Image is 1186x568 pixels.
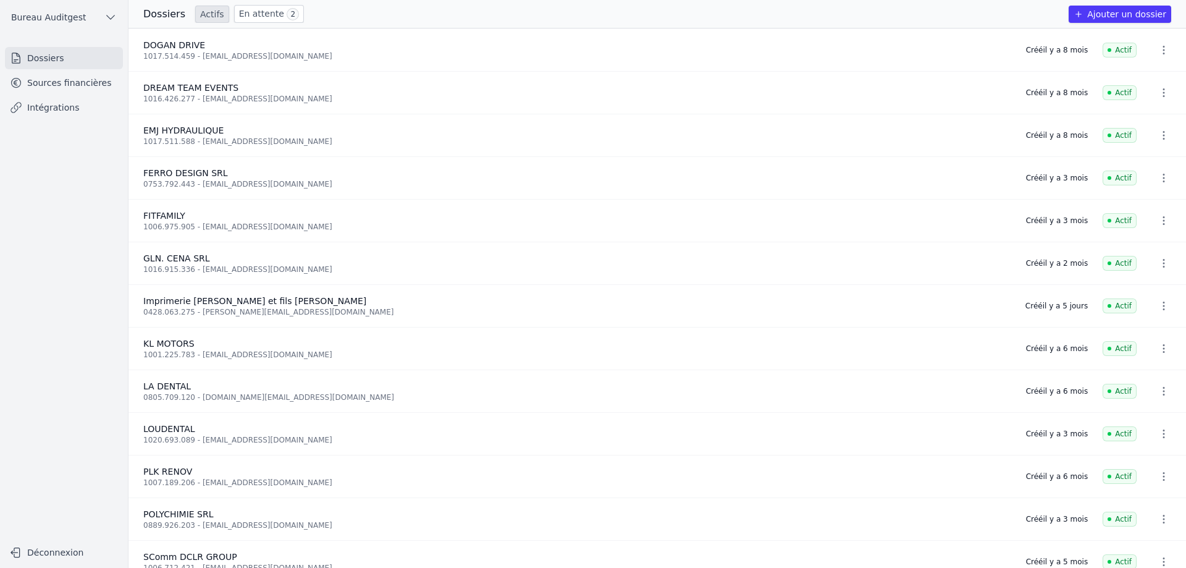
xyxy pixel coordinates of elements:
div: Créé il y a 3 mois [1026,429,1088,439]
span: KL MOTORS [143,339,195,349]
div: 1017.511.588 - [EMAIL_ADDRESS][DOMAIN_NAME] [143,137,1011,146]
span: PLK RENOV [143,467,192,477]
span: Actif [1103,43,1137,57]
span: 2 [287,8,299,20]
span: FERRO DESIGN SRL [143,168,228,178]
span: DREAM TEAM EVENTS [143,83,238,93]
span: EMJ HYDRAULIQUE [143,125,224,135]
div: Créé il y a 5 jours [1025,301,1088,311]
div: 1016.426.277 - [EMAIL_ADDRESS][DOMAIN_NAME] [143,94,1011,104]
div: Créé il y a 3 mois [1026,216,1088,226]
span: Actif [1103,384,1137,399]
span: Imprimerie [PERSON_NAME] et fils [PERSON_NAME] [143,296,366,306]
h3: Dossiers [143,7,185,22]
span: SComm DCLR GROUP [143,552,237,562]
span: FITFAMILY [143,211,185,221]
span: GLN. CENA SRL [143,253,210,263]
a: Sources financières [5,72,123,94]
span: Actif [1103,256,1137,271]
span: Actif [1103,299,1137,313]
span: Actif [1103,426,1137,441]
span: Actif [1103,341,1137,356]
span: DOGAN DRIVE [143,40,205,50]
span: LA DENTAL [143,381,191,391]
a: Intégrations [5,96,123,119]
div: Créé il y a 5 mois [1026,557,1088,567]
div: Créé il y a 6 mois [1026,472,1088,481]
a: Dossiers [5,47,123,69]
span: LOUDENTAL [143,424,195,434]
div: 1020.693.089 - [EMAIL_ADDRESS][DOMAIN_NAME] [143,435,1011,445]
span: Actif [1103,85,1137,100]
span: Actif [1103,469,1137,484]
a: En attente 2 [234,5,304,23]
div: 1001.225.783 - [EMAIL_ADDRESS][DOMAIN_NAME] [143,350,1011,360]
div: 1006.975.905 - [EMAIL_ADDRESS][DOMAIN_NAME] [143,222,1011,232]
span: Actif [1103,171,1137,185]
div: 0753.792.443 - [EMAIL_ADDRESS][DOMAIN_NAME] [143,179,1011,189]
span: Actif [1103,213,1137,228]
span: Bureau Auditgest [11,11,86,23]
div: 0428.063.275 - [PERSON_NAME][EMAIL_ADDRESS][DOMAIN_NAME] [143,307,1011,317]
a: Actifs [195,6,229,23]
div: Créé il y a 3 mois [1026,514,1088,524]
button: Ajouter un dossier [1069,6,1171,23]
div: 1016.915.336 - [EMAIL_ADDRESS][DOMAIN_NAME] [143,265,1011,274]
div: Créé il y a 8 mois [1026,45,1088,55]
div: Créé il y a 3 mois [1026,173,1088,183]
div: Créé il y a 6 mois [1026,344,1088,354]
div: Créé il y a 8 mois [1026,130,1088,140]
div: 1007.189.206 - [EMAIL_ADDRESS][DOMAIN_NAME] [143,478,1011,488]
div: 1017.514.459 - [EMAIL_ADDRESS][DOMAIN_NAME] [143,51,1011,61]
button: Déconnexion [5,543,123,562]
span: POLYCHIMIE SRL [143,509,214,519]
div: 0805.709.120 - [DOMAIN_NAME][EMAIL_ADDRESS][DOMAIN_NAME] [143,392,1011,402]
div: Créé il y a 6 mois [1026,386,1088,396]
div: 0889.926.203 - [EMAIL_ADDRESS][DOMAIN_NAME] [143,520,1011,530]
div: Créé il y a 2 mois [1026,258,1088,268]
div: Créé il y a 8 mois [1026,88,1088,98]
button: Bureau Auditgest [5,7,123,27]
span: Actif [1103,128,1137,143]
span: Actif [1103,512,1137,527]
